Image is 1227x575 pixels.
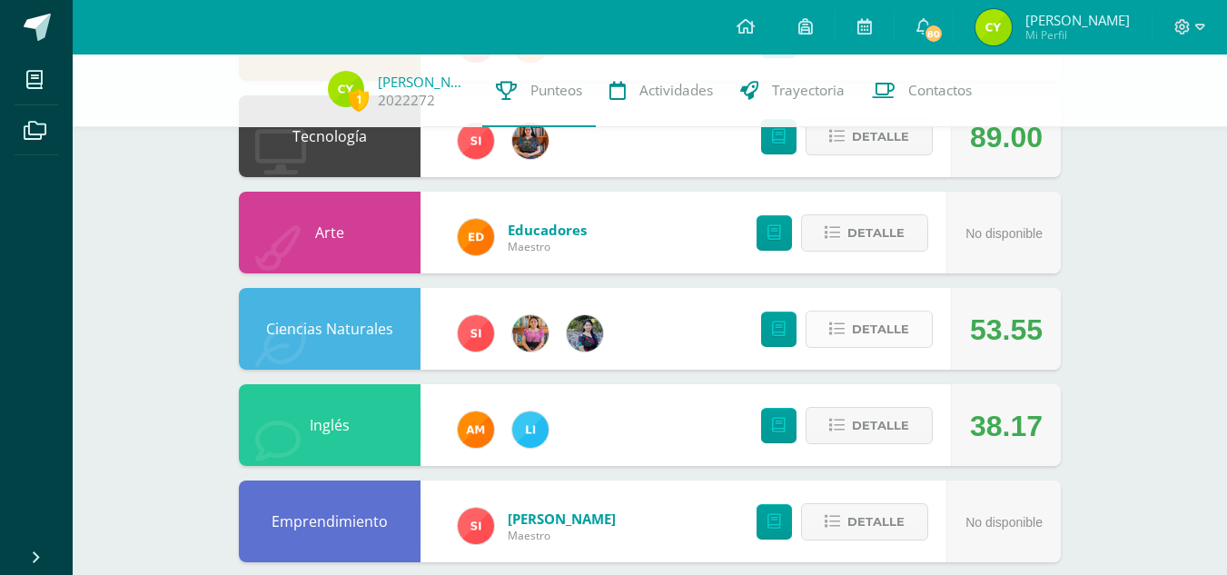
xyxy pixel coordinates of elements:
[970,96,1043,178] div: 89.00
[239,288,421,370] div: Ciencias Naturales
[349,88,369,111] span: 1
[596,55,727,127] a: Actividades
[512,123,549,159] img: 60a759e8b02ec95d430434cf0c0a55c7.png
[239,384,421,466] div: Inglés
[806,311,933,348] button: Detalle
[508,221,587,239] a: Educadores
[1025,27,1130,43] span: Mi Perfil
[852,312,909,346] span: Detalle
[458,508,494,544] img: 1e3c7f018e896ee8adc7065031dce62a.png
[852,120,909,154] span: Detalle
[970,385,1043,467] div: 38.17
[975,9,1012,45] img: 9221ccec0b9c13a6522550b27c560307.png
[806,407,933,444] button: Detalle
[328,71,364,107] img: 9221ccec0b9c13a6522550b27c560307.png
[508,239,587,254] span: Maestro
[567,315,603,352] img: b2b209b5ecd374f6d147d0bc2cef63fa.png
[639,81,713,100] span: Actividades
[530,81,582,100] span: Punteos
[801,214,928,252] button: Detalle
[482,55,596,127] a: Punteos
[1025,11,1130,29] span: [PERSON_NAME]
[970,289,1043,371] div: 53.55
[772,81,845,100] span: Trayectoria
[458,411,494,448] img: 27d1f5085982c2e99c83fb29c656b88a.png
[727,55,858,127] a: Trayectoria
[458,219,494,255] img: ed927125212876238b0630303cb5fd71.png
[508,528,616,543] span: Maestro
[239,192,421,273] div: Arte
[239,95,421,177] div: Tecnología
[858,55,985,127] a: Contactos
[458,123,494,159] img: 1e3c7f018e896ee8adc7065031dce62a.png
[378,91,435,110] a: 2022272
[512,315,549,352] img: e8319d1de0642b858999b202df7e829e.png
[965,515,1043,530] span: No disponible
[847,505,905,539] span: Detalle
[908,81,972,100] span: Contactos
[378,73,469,91] a: [PERSON_NAME]
[512,411,549,448] img: 82db8514da6684604140fa9c57ab291b.png
[801,503,928,540] button: Detalle
[965,226,1043,241] span: No disponible
[852,409,909,442] span: Detalle
[508,510,616,528] a: [PERSON_NAME]
[847,216,905,250] span: Detalle
[806,118,933,155] button: Detalle
[239,481,421,562] div: Emprendimiento
[458,315,494,352] img: 1e3c7f018e896ee8adc7065031dce62a.png
[924,24,944,44] span: 80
